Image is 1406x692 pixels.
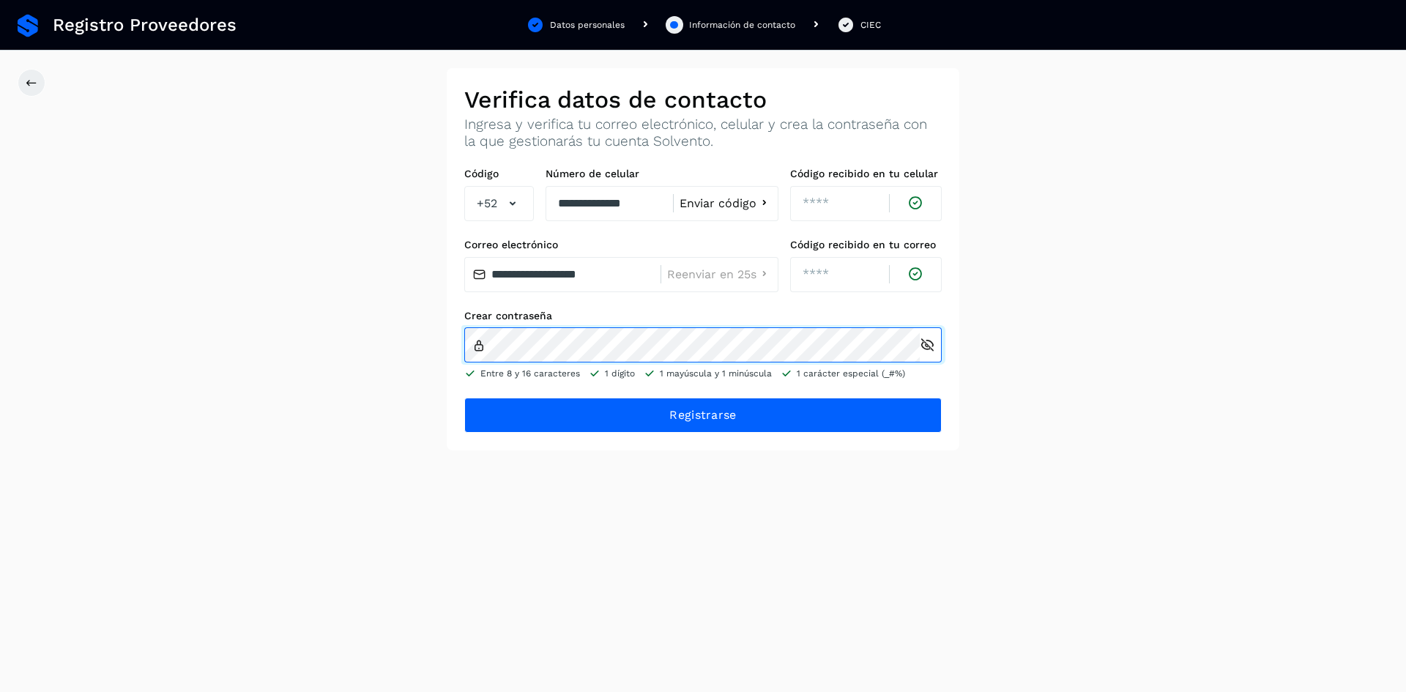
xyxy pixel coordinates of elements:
button: Reenviar en 25s [667,267,772,282]
button: Registrarse [464,398,942,433]
button: Enviar código [680,196,772,211]
span: Registrarse [669,407,736,423]
div: Datos personales [550,18,625,31]
li: Entre 8 y 16 caracteres [464,367,580,380]
span: +52 [477,195,497,212]
div: CIEC [860,18,881,31]
label: Código recibido en tu correo [790,239,942,251]
h2: Verifica datos de contacto [464,86,942,114]
li: 1 dígito [589,367,635,380]
span: Enviar código [680,198,756,209]
label: Código [464,168,534,180]
label: Código recibido en tu celular [790,168,942,180]
li: 1 mayúscula y 1 minúscula [644,367,772,380]
div: Información de contacto [689,18,795,31]
label: Crear contraseña [464,310,942,322]
label: Correo electrónico [464,239,778,251]
p: Ingresa y verifica tu correo electrónico, celular y crea la contraseña con la que gestionarás tu ... [464,116,942,150]
label: Número de celular [546,168,778,180]
li: 1 carácter especial (_#%) [781,367,905,380]
span: Reenviar en 25s [667,269,756,280]
span: Registro Proveedores [53,15,237,36]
